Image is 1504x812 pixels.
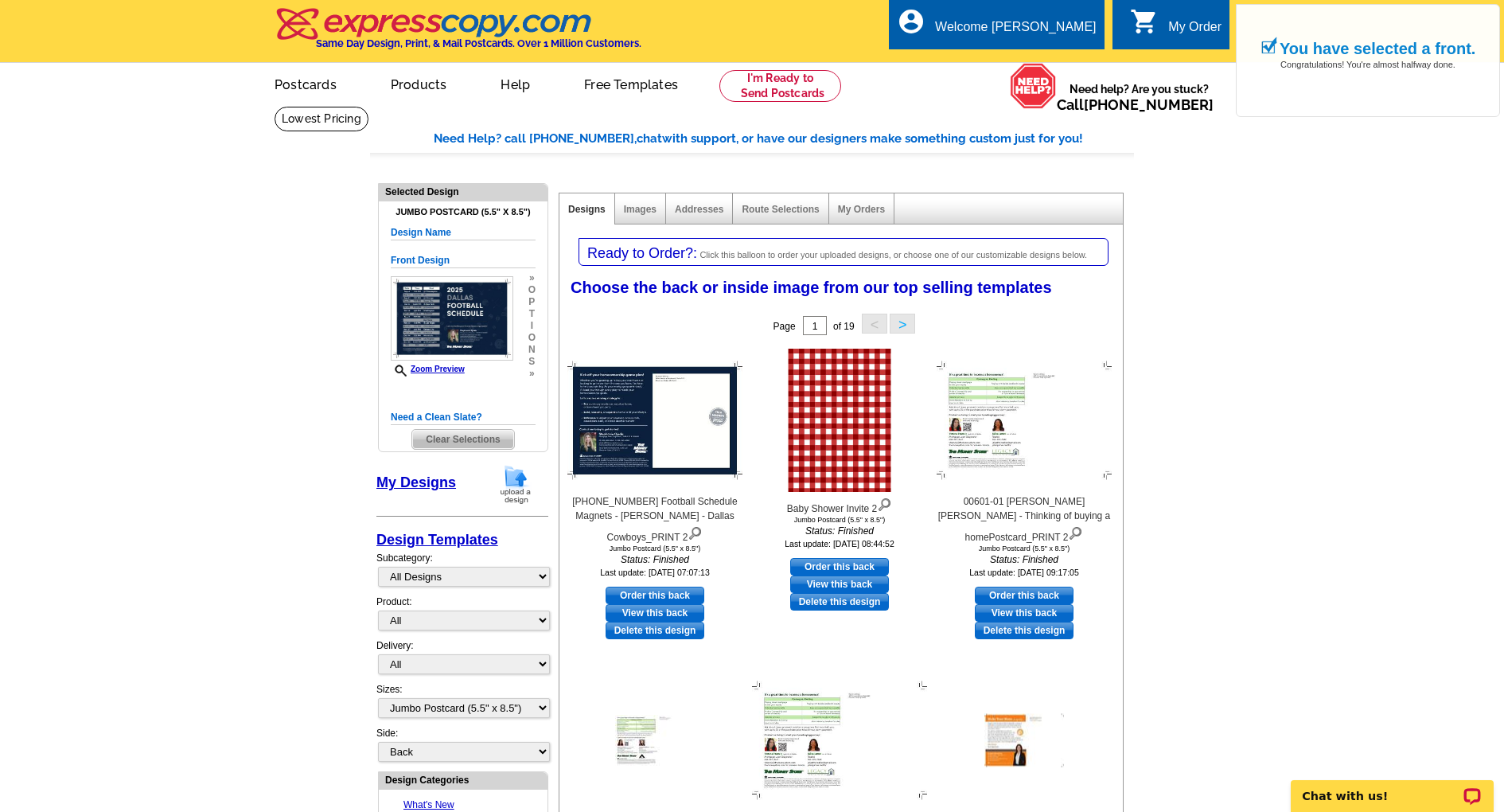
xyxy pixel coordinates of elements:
small: Last update: [DATE] 07:07:13 [600,568,710,577]
a: Zoom Preview [391,365,465,373]
span: Need help? Are you stuck? [1057,81,1222,113]
span: i [528,320,536,332]
img: view design details [877,494,892,512]
a: [PHONE_NUMBER] [1084,96,1214,113]
div: Selected Design [379,184,547,199]
iframe: LiveChat chat widget [1280,762,1504,812]
span: Call [1057,96,1214,113]
a: View this back [975,604,1073,622]
h4: Same Day Design, Print, & Mail Postcards. Over 1 Million Customers. [316,37,641,49]
span: s [528,356,536,368]
a: Help [475,64,555,102]
div: [PHONE_NUMBER] Football Schedule Magnets - [PERSON_NAME] - Dallas Cowboys_PRINT 2 [567,494,742,545]
a: use this design [606,587,704,604]
a: use this design [975,587,1073,604]
div: Subcategory: [376,551,548,595]
i: account_circle [897,7,925,36]
img: view design details [688,523,703,541]
a: Products [365,64,473,102]
a: use this design [790,558,889,576]
i: Status: Finished [567,552,742,567]
img: upload-design [495,464,536,505]
i: Status: Finished [752,524,927,538]
a: My Designs [376,474,456,490]
span: p [528,296,536,308]
span: Clear Selections [412,430,513,449]
img: converted 1 [984,714,1064,767]
small: Last update: [DATE] 08:44:52 [785,539,894,548]
img: 00273-02 2025 Football Schedule Magnets - Stephanie Ojeda - Dallas Cowboys_PRINT 2 [567,361,742,480]
span: chat [637,131,662,146]
a: What's New [403,799,454,810]
span: Click this balloon to order your uploaded designs, or choose one of our customizable designs below. [699,250,1087,260]
span: Page [773,321,796,332]
i: Status: Finished [937,552,1112,567]
span: Choose the back or inside image from our top selling templates [571,279,1052,296]
span: » [528,368,536,380]
div: Baby Shower Invite 2 [752,494,927,516]
div: Product: [376,595,548,638]
small: Last update: [DATE] 09:17:05 [969,568,1079,577]
a: Delete this design [975,622,1073,639]
div: Jumbo Postcard (5.5" x 8.5") [567,545,742,552]
div: 00601-01 [PERSON_NAME] [PERSON_NAME] - Thinking of buying a homePostcard_PRINT 2 [937,494,1112,545]
div: Design Categories [379,772,547,787]
img: 00601-01 Vanesa Francis Jalisa James - Thinking of buying a homePostcard_PRINT 2 [937,361,1112,480]
span: o [528,284,536,296]
span: o [528,332,536,344]
a: Route Selections [742,204,819,215]
a: shopping_cart My Order [1130,18,1222,37]
h1: You have selected a front. [1280,40,1475,57]
a: Same Day Design, Print, & Mail Postcards. Over 1 Million Customers. [275,19,641,49]
span: Ready to Order?: [587,245,697,261]
span: t [528,308,536,320]
img: small-thumb.jpg [391,276,513,361]
img: view design details [1068,523,1083,541]
img: check_mark.png [1260,37,1277,54]
a: Design Templates [376,532,498,548]
h5: Front Design [391,253,536,268]
img: 00601-01 Vanesa Francis Jalisa James - Thinking of buying a homePostcard_PRINT 2 [752,681,927,800]
div: Sizes: [376,682,548,726]
h5: Design Name [391,225,536,240]
div: Jumbo Postcard (5.5" x 8.5") [937,545,1112,552]
a: Free Templates [559,64,703,102]
div: Delivery: [376,638,548,682]
span: Congratulations! You're almost halfway done. [1280,44,1455,69]
div: Side: [376,726,548,763]
a: Images [624,204,657,215]
div: Need Help? call [PHONE_NUMBER], with support, or have our designers make something custom just fo... [434,130,1134,148]
a: Designs [568,204,606,215]
span: of 19 [833,321,855,332]
div: Jumbo Postcard (5.5" x 8.5") [752,516,927,524]
img: Baby Shower Invite 2 [789,349,891,492]
h4: Jumbo Postcard (5.5" x 8.5") [391,207,536,217]
a: View this back [606,604,704,622]
a: View this back [790,576,889,593]
div: My Order [1168,20,1222,42]
a: Delete this design [606,622,704,639]
i: shopping_cart [1130,7,1159,36]
a: Addresses [675,204,723,215]
button: > [890,314,915,334]
a: Delete this design [790,593,889,611]
img: 00601-01 Vanesa Francis Amanda Bullock - Thinking of buying a home_ Postcard 2 [615,715,695,766]
h5: Need a Clean Slate? [391,410,536,425]
img: help [1010,63,1057,109]
div: Welcome [PERSON_NAME] [935,20,1096,42]
a: Postcards [249,64,362,102]
a: My Orders [838,204,885,215]
button: < [862,314,887,334]
span: n [528,344,536,356]
span: » [528,272,536,284]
